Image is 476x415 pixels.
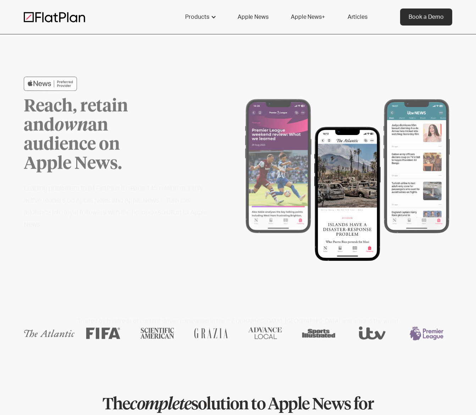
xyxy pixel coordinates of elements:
h1: Reach, retain and an audience on Apple News. [24,97,169,173]
div: Products [177,9,223,26]
h2: Leading publishers trust FlatPlan to reach 145 million monthly active readers on Apple News and A... [24,183,217,231]
h2: Trusted by hundreds of content-driven companies in the [GEOGRAPHIC_DATA], [GEOGRAPHIC_DATA] and a... [24,318,452,325]
a: Apple News [229,9,277,26]
div: Book a Demo [409,13,444,21]
a: Book a Demo [400,9,452,26]
em: complete [130,397,191,413]
a: Apple News+ [282,9,333,26]
a: Articles [339,9,376,26]
div: Products [185,13,209,21]
em: own [55,117,88,134]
